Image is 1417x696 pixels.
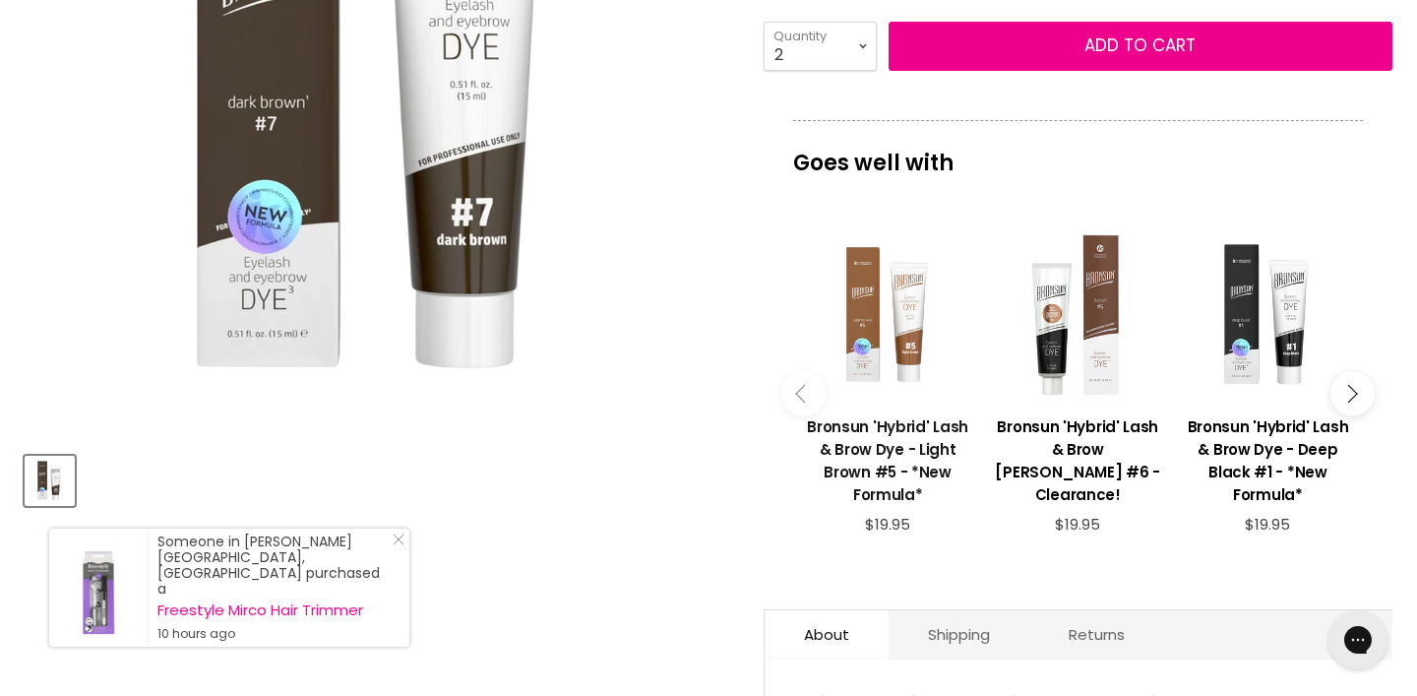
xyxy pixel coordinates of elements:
a: View product:Bronsun 'Hybrid' Lash & Brow Dye - Deep Black #1 - *New Formula* [1183,401,1353,516]
p: Goes well with [793,120,1363,185]
a: Returns [1029,610,1164,659]
div: Someone in [PERSON_NAME][GEOGRAPHIC_DATA], [GEOGRAPHIC_DATA] purchased a [157,534,390,642]
a: Close Notification [385,534,404,553]
span: $19.95 [1055,514,1100,535]
div: Product thumbnails [22,450,732,506]
svg: Close Icon [393,534,404,545]
h3: Bronsun 'Hybrid' Lash & Brow [PERSON_NAME] #6 - Clearance! [993,415,1163,506]
a: View product:Bronsun 'Hybrid' Lash & Brow Dye - Brown #6 - Clearance! [993,401,1163,516]
img: Bronsun 'Hybrid' Lash & Brow Dye - Dark Brown #7 - *New Formula* [27,458,73,504]
span: $19.95 [1245,514,1290,535]
iframe: Gorgias live chat messenger [1319,603,1397,676]
small: 10 hours ago [157,626,390,642]
button: Add to cart [889,22,1392,71]
a: Freestyle Mirco Hair Trimmer [157,602,390,618]
select: Quantity [764,22,877,71]
span: $19.95 [865,514,910,535]
button: Bronsun 'Hybrid' Lash & Brow Dye - Dark Brown #7 - *New Formula* [25,456,75,506]
h3: Bronsun 'Hybrid' Lash & Brow Dye - Deep Black #1 - *New Formula* [1183,415,1353,506]
span: Add to cart [1084,33,1196,57]
h3: Bronsun 'Hybrid' Lash & Brow Dye - Light Brown #5 - *New Formula* [803,415,973,506]
a: Shipping [889,610,1029,659]
a: About [765,610,889,659]
a: View product:Bronsun 'Hybrid' Lash & Brow Dye - Light Brown #5 - *New Formula* [803,401,973,516]
a: Visit product page [49,529,148,647]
